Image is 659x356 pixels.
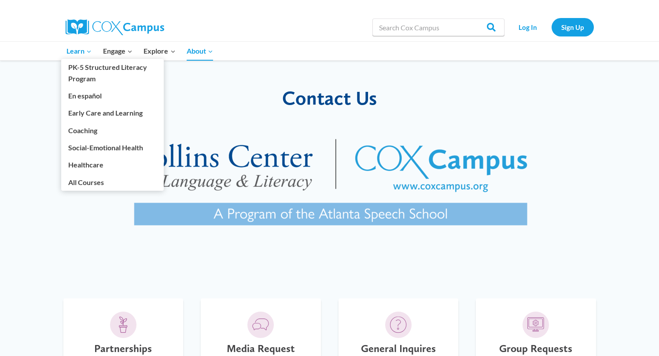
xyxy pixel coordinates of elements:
a: Healthcare [61,156,164,173]
button: Child menu of About [181,42,219,60]
a: Early Care and Learning [61,105,164,121]
button: Child menu of Learn [61,42,98,60]
button: Child menu of Explore [138,42,181,60]
a: Coaching [61,122,164,138]
a: En español [61,87,164,104]
a: Social-Emotional Health [61,139,164,156]
span: Contact Us [282,86,377,109]
h5: Group Requests [499,342,572,355]
nav: Primary Navigation [61,42,219,60]
h5: Partnerships [94,342,152,355]
a: Log In [509,18,547,36]
img: Cox Campus [66,19,164,35]
a: PK-5 Structured Literacy Program [61,59,164,87]
a: Sign Up [552,18,594,36]
nav: Secondary Navigation [509,18,594,36]
input: Search Cox Campus [372,18,504,36]
h5: General Inquires [361,342,436,355]
img: RollinsCox combined logo [104,119,555,254]
h5: Media Request [227,342,295,355]
a: All Courses [61,174,164,190]
button: Child menu of Engage [97,42,138,60]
